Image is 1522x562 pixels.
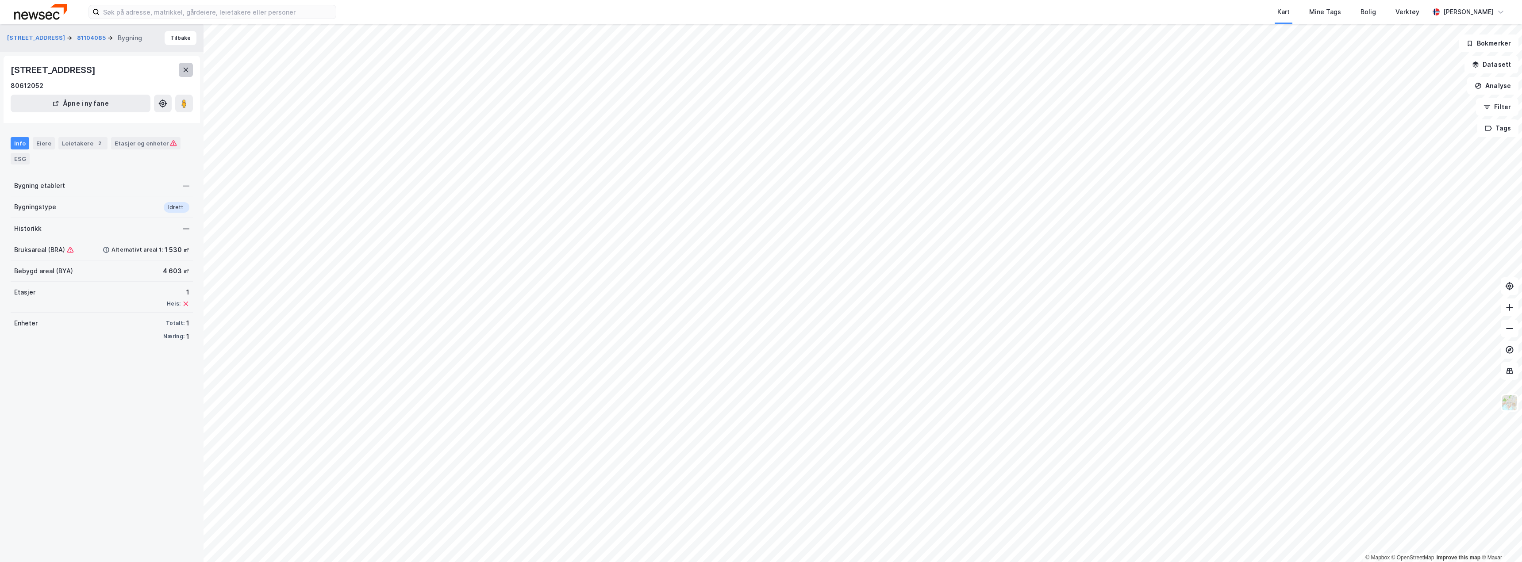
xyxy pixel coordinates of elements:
[11,95,150,112] button: Åpne i ny fane
[14,266,73,276] div: Bebygd areal (BYA)
[163,266,189,276] div: 4 603 ㎡
[14,4,67,19] img: newsec-logo.f6e21ccffca1b3a03d2d.png
[33,137,55,149] div: Eiere
[1443,7,1494,17] div: [PERSON_NAME]
[167,287,189,298] div: 1
[165,31,196,45] button: Tilbake
[1459,34,1518,52] button: Bokmerker
[165,245,189,255] div: 1 530 ㎡
[183,180,189,191] div: —
[183,223,189,234] div: —
[1501,394,1518,411] img: Z
[11,137,29,149] div: Info
[11,63,97,77] div: [STREET_ADDRESS]
[14,180,65,191] div: Bygning etablert
[118,33,142,43] div: Bygning
[1477,119,1518,137] button: Tags
[7,34,67,42] button: [STREET_ADDRESS]
[11,153,30,164] div: ESG
[77,34,108,42] button: 81104085
[167,300,181,307] div: Heis:
[115,139,177,147] div: Etasjer og enheter
[1361,7,1376,17] div: Bolig
[11,80,43,91] div: 80612052
[14,223,42,234] div: Historikk
[1309,7,1341,17] div: Mine Tags
[1464,56,1518,73] button: Datasett
[1467,77,1518,95] button: Analyse
[1437,554,1480,561] a: Improve this map
[1478,520,1522,562] iframe: Chat Widget
[14,202,56,212] div: Bygningstype
[1365,554,1390,561] a: Mapbox
[1476,98,1518,116] button: Filter
[1391,554,1434,561] a: OpenStreetMap
[14,245,74,255] div: Bruksareal (BRA)
[186,318,189,329] div: 1
[100,5,336,19] input: Søk på adresse, matrikkel, gårdeiere, leietakere eller personer
[186,331,189,342] div: 1
[1478,520,1522,562] div: Kontrollprogram for chat
[163,333,184,340] div: Næring:
[14,287,35,298] div: Etasjer
[1277,7,1290,17] div: Kart
[166,320,184,327] div: Totalt:
[14,318,38,329] div: Enheter
[58,137,108,149] div: Leietakere
[1395,7,1419,17] div: Verktøy
[95,139,104,148] div: 2
[111,246,163,253] div: Alternativt areal 1:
